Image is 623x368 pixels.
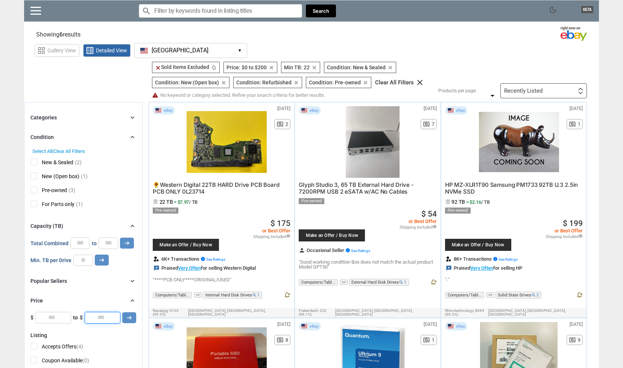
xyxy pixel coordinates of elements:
span: list_alt [85,46,94,55]
span: 220 (98.1%) [299,308,327,316]
span: Computers/Tabl... [299,279,338,286]
span: $ 54 [421,210,437,218]
i: search [399,280,404,285]
i: info [201,257,205,261]
span: / TB [481,199,490,205]
span: = $7.97 [174,199,198,205]
img: USA Flag [155,324,162,329]
div: Praised for selling Western Digital [153,265,256,271]
button: notification_add [284,292,290,300]
span: [GEOGRAPHIC_DATA], [GEOGRAPHIC_DATA],[GEOGRAPHIC_DATA] [188,309,291,316]
i: clear [269,65,274,70]
span: Occasional Seller [307,248,370,253]
div: Pre-owned [153,208,178,214]
button: more_horiz [486,292,494,298]
i: clear [311,65,317,70]
a: $ 175 [270,220,290,228]
i: info [433,224,437,229]
span: Clear All Filters [53,148,85,154]
span: to [92,241,97,246]
span: No keyword or category selected. Refine your search criteria for better results. [160,93,325,98]
span: 1 [432,338,435,342]
span: For Parts only [30,200,74,210]
i: clear [415,78,424,87]
i: search [252,293,257,298]
span: Solid State Drives [495,292,541,299]
button: [GEOGRAPHIC_DATA] ▾ [134,43,247,58]
span: Shipping Included [400,224,437,229]
span: 9 [578,338,580,342]
i: reviews [153,265,160,271]
span: 1 [257,293,260,298]
i: autorenew [211,65,217,70]
img: review.svg [154,257,159,261]
a: $ 199 [563,220,583,228]
span: See Ratings [351,249,370,253]
img: USA Flag [301,108,308,113]
i: warning [152,92,158,98]
i: person [299,247,305,253]
a: Make an Offer / Buy Now [153,231,232,255]
input: Search for models [139,4,302,18]
span: [DATE] [570,106,583,111]
button: more_horiz [340,279,348,285]
a: Make an Offer / Buy Now [445,231,524,255]
p: "-" [445,277,583,282]
img: USA Flag [155,108,162,113]
span: eBay [310,324,319,328]
div: Capacity (TB) [30,222,63,230]
span: 2 [536,293,539,298]
img: USA Flag [447,108,454,113]
i: reviews [446,265,452,271]
i: notification_add [430,279,437,286]
span: 🌻Western Digital 22TB HARD Drive PCB Board PCB ONLY 0L23714 [153,181,280,195]
span: more_horiz [194,292,202,298]
span: [DATE] [424,322,437,327]
span: Min TB: 22 [284,64,310,70]
span: See Ratings [498,257,518,261]
i: clear [363,80,368,86]
span: Glyph Studio 3, 65 TB External Hard Drive - 7200RPM USB 2 eSATA w/AC No Cables [299,181,414,195]
span: = $2.16 [466,199,490,205]
span: (3) [68,187,75,193]
div: Listing [30,332,136,338]
span: (1) [76,201,83,207]
button: arrow_right_alt [120,238,134,249]
a: Glyph Studio 3, 65 TB External Hard Drive - 7200RPM USB 2 eSATA w/AC No Cables [299,182,414,195]
span: $ [30,315,33,320]
div: Condition [30,133,54,141]
div: Praised for selling HP [445,265,522,271]
i: info [286,234,290,238]
img: review.svg [446,257,451,261]
span: / TB [189,199,198,205]
i: clear [221,80,226,86]
i: notification_add [576,292,583,298]
span: pageview [277,336,284,344]
span: pageview [423,121,430,128]
span: (2) [75,159,82,165]
span: eBay [456,108,465,113]
i: info [345,248,350,253]
span: Shipping Included [253,234,290,239]
span: Make an Offer / Buy Now [449,243,508,247]
div: Price [30,297,43,304]
span: eBay [164,108,173,113]
span: repairgig: [153,308,169,313]
div: Pre-owned [299,198,324,204]
span: See Ratings [206,257,225,261]
div: | [32,148,134,154]
span: Accepts Offers [30,343,83,352]
button: arrow_right_alt [122,312,136,323]
span: [DATE] [570,322,583,327]
span: New (Open box) [30,173,79,182]
span: HP MZ-XLR1T90 Samsung PM1733 92TB U.3 2.5in NVMe SSD [445,181,578,195]
i: search [531,293,536,298]
span: Gallery View [47,48,76,53]
span: pageview [569,121,576,128]
a: Very Often [470,265,493,271]
img: USA Flag [447,324,454,329]
span: or Best Offer [400,219,437,224]
span: [GEOGRAPHIC_DATA], [GEOGRAPHIC_DATA],[GEOGRAPHIC_DATA] [335,309,436,316]
i: chevron_right [129,297,136,304]
span: (0) [82,357,89,363]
